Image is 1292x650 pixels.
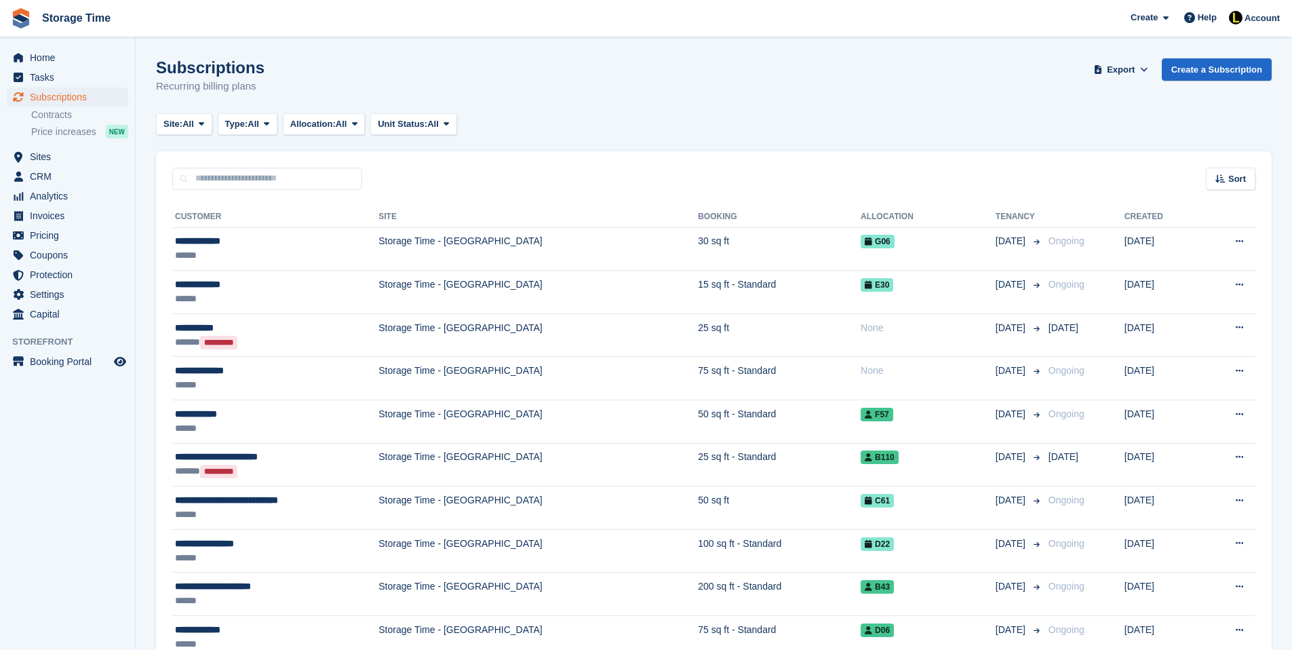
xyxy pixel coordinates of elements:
[1124,443,1200,486] td: [DATE]
[7,48,128,67] a: menu
[1124,486,1200,530] td: [DATE]
[378,271,698,314] td: Storage Time - [GEOGRAPHIC_DATA]
[7,206,128,225] a: menu
[1124,313,1200,357] td: [DATE]
[7,88,128,107] a: menu
[156,113,212,136] button: Site: All
[996,493,1028,508] span: [DATE]
[1124,206,1200,228] th: Created
[1124,400,1200,444] td: [DATE]
[7,226,128,245] a: menu
[1124,529,1200,573] td: [DATE]
[225,117,248,131] span: Type:
[1049,538,1084,549] span: Ongoing
[1124,573,1200,616] td: [DATE]
[996,579,1028,594] span: [DATE]
[1049,322,1078,333] span: [DATE]
[1124,357,1200,400] td: [DATE]
[1228,172,1246,186] span: Sort
[30,226,111,245] span: Pricing
[698,271,861,314] td: 15 sq ft - Standard
[378,573,698,616] td: Storage Time - [GEOGRAPHIC_DATA]
[698,529,861,573] td: 100 sq ft - Standard
[30,246,111,265] span: Coupons
[378,206,698,228] th: Site
[112,353,128,370] a: Preview store
[7,167,128,186] a: menu
[698,313,861,357] td: 25 sq ft
[336,117,347,131] span: All
[698,400,861,444] td: 50 sq ft - Standard
[31,126,96,138] span: Price increases
[996,407,1028,421] span: [DATE]
[861,580,894,594] span: B43
[7,285,128,304] a: menu
[7,147,128,166] a: menu
[1124,227,1200,271] td: [DATE]
[698,486,861,530] td: 50 sq ft
[378,400,698,444] td: Storage Time - [GEOGRAPHIC_DATA]
[290,117,336,131] span: Allocation:
[698,443,861,486] td: 25 sq ft - Standard
[1049,235,1084,246] span: Ongoing
[378,227,698,271] td: Storage Time - [GEOGRAPHIC_DATA]
[12,335,135,349] span: Storefront
[996,206,1043,228] th: Tenancy
[378,357,698,400] td: Storage Time - [GEOGRAPHIC_DATA]
[30,265,111,284] span: Protection
[996,321,1028,335] span: [DATE]
[7,187,128,206] a: menu
[30,68,111,87] span: Tasks
[31,124,128,139] a: Price increases NEW
[1131,11,1158,24] span: Create
[1124,271,1200,314] td: [DATE]
[861,321,996,335] div: None
[1198,11,1217,24] span: Help
[378,313,698,357] td: Storage Time - [GEOGRAPHIC_DATA]
[163,117,182,131] span: Site:
[861,494,894,508] span: C61
[861,537,894,551] span: D22
[1049,581,1084,592] span: Ongoing
[861,451,899,464] span: B110
[996,623,1028,637] span: [DATE]
[1049,495,1084,505] span: Ongoing
[1107,63,1135,77] span: Export
[1049,624,1084,635] span: Ongoing
[172,206,378,228] th: Customer
[7,265,128,284] a: menu
[996,450,1028,464] span: [DATE]
[996,364,1028,378] span: [DATE]
[861,624,894,637] span: D06
[861,408,893,421] span: F57
[37,7,116,29] a: Storage Time
[30,285,111,304] span: Settings
[7,305,128,324] a: menu
[7,68,128,87] a: menu
[698,573,861,616] td: 200 sq ft - Standard
[30,187,111,206] span: Analytics
[30,352,111,371] span: Booking Portal
[1091,58,1151,81] button: Export
[1245,12,1280,25] span: Account
[378,529,698,573] td: Storage Time - [GEOGRAPHIC_DATA]
[1229,11,1242,24] img: Laaibah Sarwar
[11,8,31,28] img: stora-icon-8386f47178a22dfd0bd8f6a31ec36ba5ce8667c1dd55bd0f319d3a0aa187defe.svg
[370,113,456,136] button: Unit Status: All
[30,167,111,186] span: CRM
[30,206,111,225] span: Invoices
[248,117,259,131] span: All
[1049,451,1078,462] span: [DATE]
[861,278,893,292] span: E30
[861,364,996,378] div: None
[7,352,128,371] a: menu
[378,443,698,486] td: Storage Time - [GEOGRAPHIC_DATA]
[698,357,861,400] td: 75 sq ft - Standard
[30,147,111,166] span: Sites
[1049,365,1084,376] span: Ongoing
[1162,58,1272,81] a: Create a Subscription
[698,206,861,228] th: Booking
[698,227,861,271] td: 30 sq ft
[427,117,439,131] span: All
[1049,279,1084,290] span: Ongoing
